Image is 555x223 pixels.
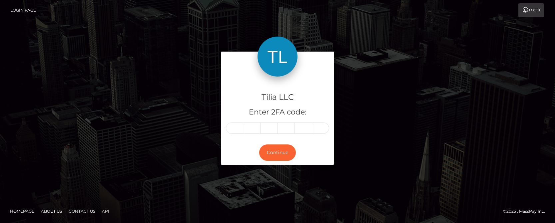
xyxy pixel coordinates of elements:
a: API [99,206,112,216]
img: Tilia LLC [258,37,297,77]
h4: Tilia LLC [226,92,329,103]
div: © 2025 , MassPay Inc. [503,208,550,215]
a: Login Page [10,3,36,17]
button: Continue [259,144,296,161]
a: Contact Us [66,206,98,216]
a: Login [518,3,544,17]
a: Homepage [7,206,37,216]
a: About Us [38,206,65,216]
h5: Enter 2FA code: [226,107,329,117]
